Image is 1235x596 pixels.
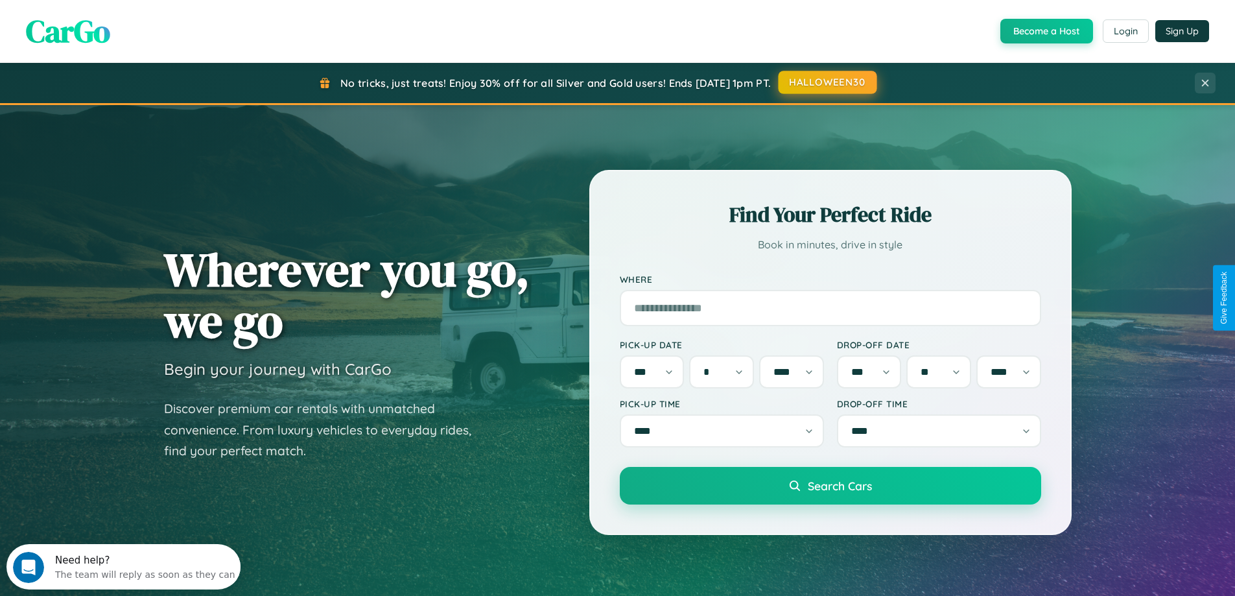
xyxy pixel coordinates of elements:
[164,398,488,462] p: Discover premium car rentals with unmatched convenience. From luxury vehicles to everyday rides, ...
[1103,19,1149,43] button: Login
[837,339,1041,350] label: Drop-off Date
[620,200,1041,229] h2: Find Your Perfect Ride
[164,244,530,346] h1: Wherever you go, we go
[620,398,824,409] label: Pick-up Time
[808,479,872,493] span: Search Cars
[26,10,110,53] span: CarGo
[164,359,392,379] h3: Begin your journey with CarGo
[340,77,771,89] span: No tricks, just treats! Enjoy 30% off for all Silver and Gold users! Ends [DATE] 1pm PT.
[1000,19,1093,43] button: Become a Host
[5,5,241,41] div: Open Intercom Messenger
[837,398,1041,409] label: Drop-off Time
[1155,20,1209,42] button: Sign Up
[13,552,44,583] iframe: Intercom live chat
[1219,272,1229,324] div: Give Feedback
[620,274,1041,285] label: Where
[49,11,229,21] div: Need help?
[49,21,229,35] div: The team will reply as soon as they can
[620,339,824,350] label: Pick-up Date
[6,544,241,590] iframe: Intercom live chat discovery launcher
[620,467,1041,505] button: Search Cars
[779,71,877,94] button: HALLOWEEN30
[620,235,1041,254] p: Book in minutes, drive in style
